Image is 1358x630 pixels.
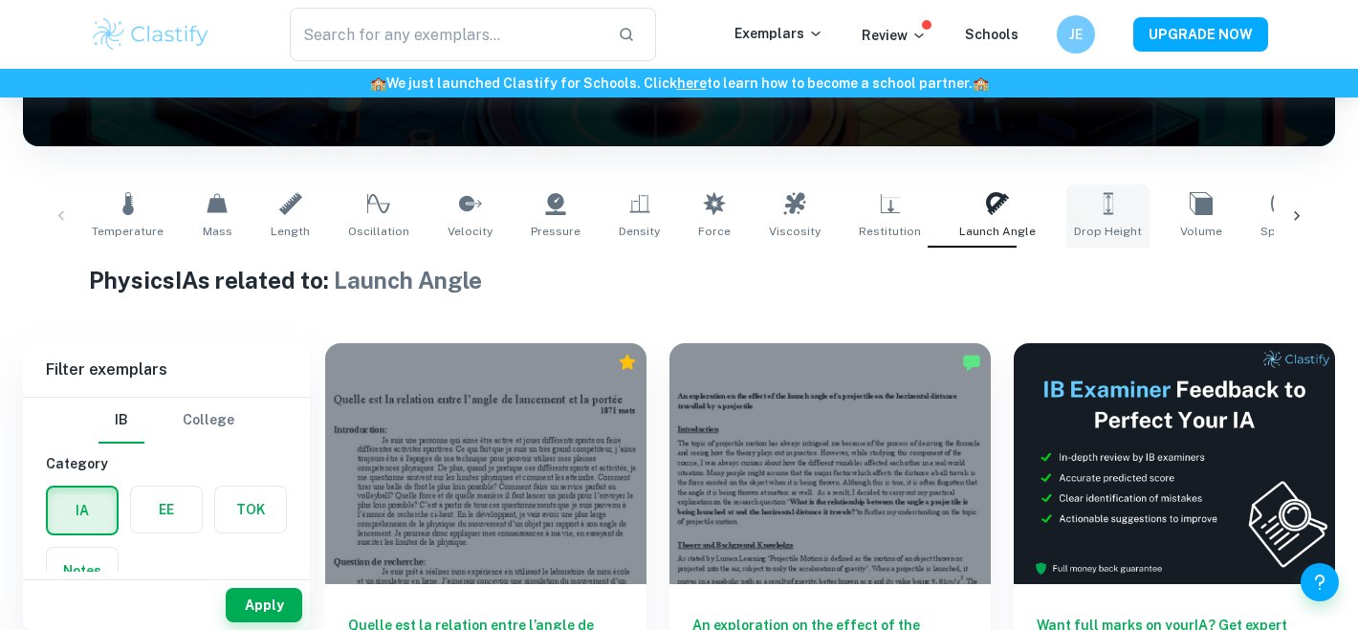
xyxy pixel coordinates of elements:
button: IA [48,488,117,533]
input: Search for any exemplars... [290,8,602,61]
img: Marked [962,353,981,372]
button: IB [99,398,144,444]
p: Exemplars [734,23,823,44]
button: TOK [215,487,286,532]
span: Temperature [92,223,164,240]
h6: Filter exemplars [23,343,310,397]
img: Thumbnail [1014,343,1335,584]
a: here [677,76,707,91]
button: College [183,398,234,444]
span: 🏫 [973,76,989,91]
h1: Physics IAs related to: [89,263,1270,297]
h6: We just launched Clastify for Schools. Click to learn how to become a school partner. [4,73,1354,94]
h6: Category [46,453,287,474]
button: JE [1057,15,1095,54]
span: Volume [1180,223,1222,240]
button: Help and Feedback [1301,563,1339,601]
span: Density [619,223,660,240]
a: Schools [965,27,1018,42]
p: Review [862,25,927,46]
h6: JE [1065,24,1087,45]
button: EE [131,487,202,532]
span: Mass [203,223,232,240]
span: Launch Angle [959,223,1036,240]
span: Force [698,223,731,240]
span: Drop Height [1074,223,1142,240]
div: Filter type choice [99,398,234,444]
span: Launch Angle [334,267,482,293]
button: Notes [47,548,118,594]
span: Restitution [859,223,921,240]
span: Oscillation [348,223,409,240]
img: Clastify logo [90,15,211,54]
button: UPGRADE NOW [1133,17,1268,52]
span: Velocity [448,223,493,240]
span: Pressure [531,223,580,240]
button: Apply [226,588,302,622]
span: Viscosity [769,223,821,240]
span: Springs [1260,223,1304,240]
div: Premium [618,353,637,372]
span: Length [271,223,310,240]
span: 🏫 [370,76,386,91]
